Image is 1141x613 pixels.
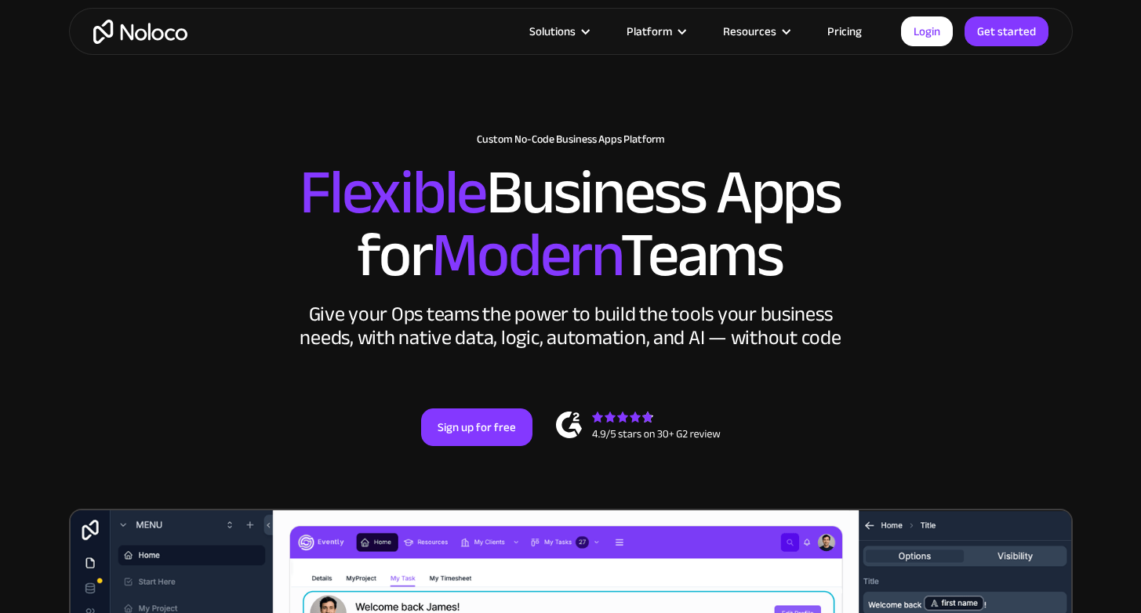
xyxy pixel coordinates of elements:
[965,16,1048,46] a: Get started
[85,133,1057,146] h1: Custom No-Code Business Apps Platform
[607,21,703,42] div: Platform
[723,21,776,42] div: Resources
[296,303,845,350] div: Give your Ops teams the power to build the tools your business needs, with native data, logic, au...
[703,21,808,42] div: Resources
[421,408,532,446] a: Sign up for free
[627,21,672,42] div: Platform
[529,21,576,42] div: Solutions
[85,161,1057,287] h2: Business Apps for Teams
[510,21,607,42] div: Solutions
[93,20,187,44] a: home
[431,197,620,314] span: Modern
[300,134,486,251] span: Flexible
[901,16,953,46] a: Login
[808,21,881,42] a: Pricing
